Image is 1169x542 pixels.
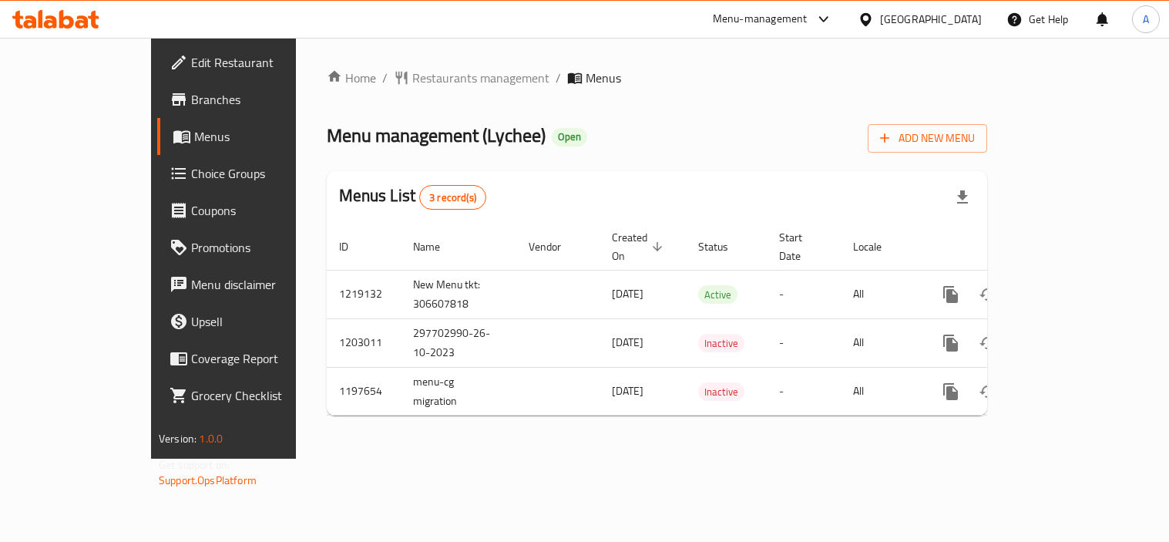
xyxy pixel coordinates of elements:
[419,185,486,210] div: Total records count
[698,335,744,352] span: Inactive
[339,184,486,210] h2: Menus List
[327,270,401,318] td: 1219132
[191,238,334,257] span: Promotions
[969,325,1006,362] button: Change Status
[556,69,561,87] li: /
[932,373,969,410] button: more
[159,429,197,449] span: Version:
[767,318,841,367] td: -
[157,266,346,303] a: Menu disclaimer
[612,284,643,304] span: [DATE]
[420,190,485,205] span: 3 record(s)
[191,349,334,368] span: Coverage Report
[157,303,346,340] a: Upsell
[841,270,920,318] td: All
[969,276,1006,313] button: Change Status
[932,325,969,362] button: more
[868,124,987,153] button: Add New Menu
[157,155,346,192] a: Choice Groups
[841,367,920,416] td: All
[191,90,334,109] span: Branches
[401,367,516,416] td: menu-cg migration
[157,377,346,414] a: Grocery Checklist
[327,69,376,87] a: Home
[767,367,841,416] td: -
[157,118,346,155] a: Menus
[920,224,1093,271] th: Actions
[401,318,516,367] td: 297702990-26-10-2023
[157,44,346,81] a: Edit Restaurant
[401,270,516,318] td: New Menu tkt: 306607818
[394,69,549,87] a: Restaurants management
[612,381,643,401] span: [DATE]
[159,470,257,490] a: Support.OpsPlatform
[327,69,987,87] nav: breadcrumb
[698,382,744,401] div: Inactive
[327,318,401,367] td: 1203011
[612,332,643,352] span: [DATE]
[880,11,982,28] div: [GEOGRAPHIC_DATA]
[1143,11,1149,28] span: A
[199,429,223,449] span: 1.0.0
[880,129,975,148] span: Add New Menu
[157,340,346,377] a: Coverage Report
[327,367,401,416] td: 1197654
[713,10,808,29] div: Menu-management
[157,229,346,266] a: Promotions
[767,270,841,318] td: -
[552,130,587,143] span: Open
[969,373,1006,410] button: Change Status
[327,224,1093,416] table: enhanced table
[698,237,748,256] span: Status
[191,201,334,220] span: Coupons
[191,386,334,405] span: Grocery Checklist
[191,164,334,183] span: Choice Groups
[529,237,581,256] span: Vendor
[191,312,334,331] span: Upsell
[339,237,368,256] span: ID
[157,81,346,118] a: Branches
[698,334,744,352] div: Inactive
[159,455,230,475] span: Get support on:
[412,69,549,87] span: Restaurants management
[194,127,334,146] span: Menus
[698,383,744,401] span: Inactive
[698,285,737,304] div: Active
[157,192,346,229] a: Coupons
[853,237,902,256] span: Locale
[327,118,546,153] span: Menu management ( Lychee )
[698,286,737,304] span: Active
[382,69,388,87] li: /
[612,228,667,265] span: Created On
[841,318,920,367] td: All
[932,276,969,313] button: more
[944,179,981,216] div: Export file
[552,128,587,146] div: Open
[779,228,822,265] span: Start Date
[586,69,621,87] span: Menus
[191,275,334,294] span: Menu disclaimer
[413,237,460,256] span: Name
[191,53,334,72] span: Edit Restaurant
